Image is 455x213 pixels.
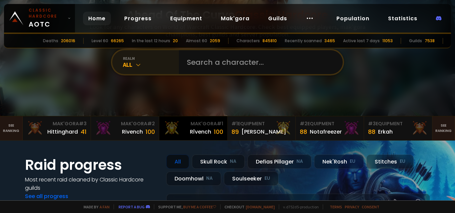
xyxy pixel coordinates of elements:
[166,155,189,169] div: All
[262,38,277,44] div: 845810
[47,128,78,136] div: Hittinghard
[190,128,211,136] div: Rîvench
[214,127,223,136] div: 100
[95,120,155,127] div: Mak'Gora
[123,61,179,68] div: All
[43,38,58,44] div: Deaths
[166,194,430,211] a: a month agozgpetri on godDefias Pillager8 /90
[173,38,178,44] div: 20
[264,175,270,182] small: EU
[383,12,423,25] a: Statistics
[368,127,375,136] div: 88
[23,116,91,140] a: Mak'Gora#3Hittinghard41
[236,38,260,44] div: Characters
[368,120,428,127] div: Equipment
[241,128,286,136] div: [PERSON_NAME]
[183,204,216,209] a: Buy me a coffee
[25,155,158,175] h1: Raid progress
[350,158,355,165] small: EU
[25,175,158,192] h4: Most recent raid cleaned by Classic Hardcore guilds
[296,158,303,165] small: NA
[345,204,359,209] a: Privacy
[159,116,227,140] a: Mak'Gora#1Rîvench100
[183,50,335,74] input: Search a character...
[331,12,375,25] a: Population
[217,120,223,127] span: # 1
[100,204,110,209] a: a fan
[29,7,65,29] span: AOTC
[285,38,322,44] div: Recently scanned
[310,128,342,136] div: Notafreezer
[324,38,335,44] div: 3465
[231,120,238,127] span: # 1
[378,128,393,136] div: Erkah
[92,38,108,44] div: Level 60
[154,204,216,209] span: Support me,
[263,12,292,25] a: Guilds
[362,204,379,209] a: Consent
[122,128,143,136] div: Rivench
[366,155,414,169] div: Stitches
[83,12,111,25] a: Home
[61,38,75,44] div: 206016
[79,120,87,127] span: # 3
[165,12,208,25] a: Equipment
[119,12,157,25] a: Progress
[4,4,75,33] a: Classic HardcoreAOTC
[300,120,307,127] span: # 2
[300,127,307,136] div: 88
[400,158,405,165] small: EU
[146,127,155,136] div: 100
[425,38,435,44] div: 7538
[409,38,422,44] div: Guilds
[330,204,342,209] a: Terms
[210,38,220,44] div: 2059
[296,116,364,140] a: #2Equipment88Notafreezer
[27,120,87,127] div: Mak'Gora
[279,204,319,209] span: v. d752d5 - production
[111,38,124,44] div: 66265
[119,204,145,209] a: Report a bug
[81,127,87,136] div: 41
[432,116,455,140] a: Seeranking
[216,12,255,25] a: Mak'gora
[314,155,364,169] div: Nek'Rosh
[220,204,275,209] span: Checkout
[364,116,432,140] a: #3Equipment88Erkah
[123,56,179,61] div: realm
[224,171,278,186] div: Soulseeker
[91,116,159,140] a: Mak'Gora#2Rivench100
[192,155,245,169] div: Skull Rock
[25,192,68,200] a: See all progress
[186,38,207,44] div: Almost 60
[230,158,236,165] small: NA
[206,175,213,182] small: NA
[80,204,110,209] span: Made by
[227,116,296,140] a: #1Equipment89[PERSON_NAME]
[231,120,291,127] div: Equipment
[29,7,65,19] small: Classic Hardcore
[163,120,223,127] div: Mak'Gora
[132,38,170,44] div: In the last 12 hours
[300,120,360,127] div: Equipment
[231,127,239,136] div: 89
[368,120,376,127] span: # 3
[147,120,155,127] span: # 2
[166,171,221,186] div: Doomhowl
[247,155,311,169] div: Defias Pillager
[246,204,275,209] a: [DOMAIN_NAME]
[382,38,393,44] div: 11053
[343,38,380,44] div: Active last 7 days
